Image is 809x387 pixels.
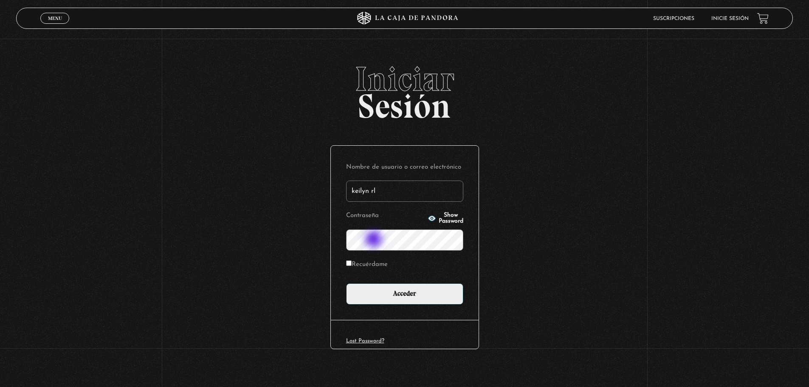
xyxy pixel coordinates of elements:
[346,260,352,266] input: Recuérdame
[346,338,384,344] a: Lost Password?
[346,161,463,174] label: Nombre de usuario o correo electrónico
[346,209,425,223] label: Contraseña
[16,62,793,96] span: Iniciar
[16,62,793,116] h2: Sesión
[653,16,694,21] a: Suscripciones
[346,258,388,271] label: Recuérdame
[711,16,749,21] a: Inicie sesión
[48,16,62,21] span: Menu
[45,23,65,29] span: Cerrar
[428,212,463,224] button: Show Password
[346,283,463,305] input: Acceder
[439,212,463,224] span: Show Password
[757,13,769,24] a: View your shopping cart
